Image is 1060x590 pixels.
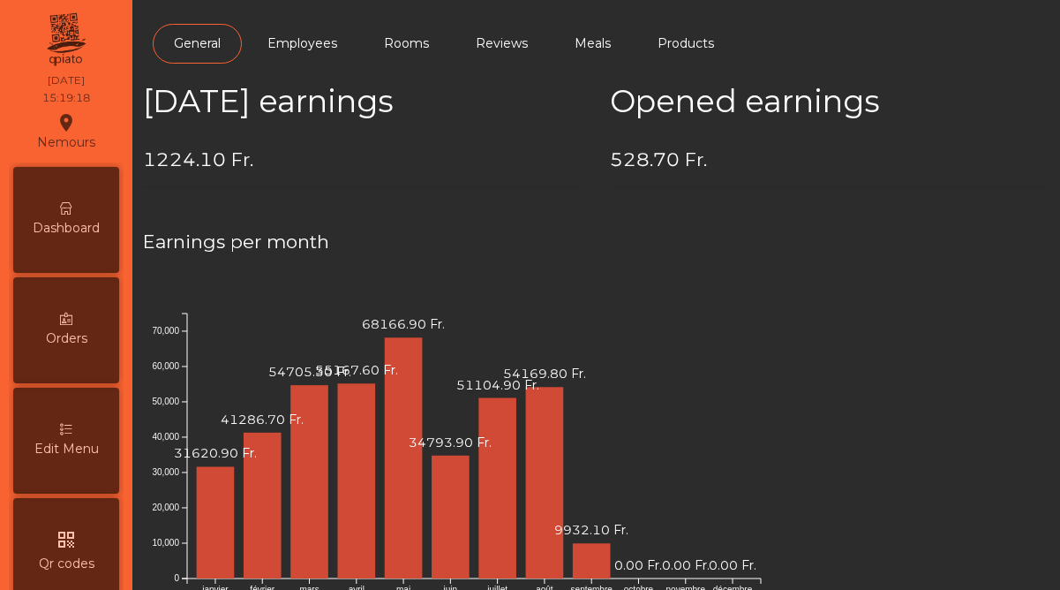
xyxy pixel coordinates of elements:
[610,83,1050,120] h2: Opened earnings
[221,412,304,427] text: 41286.70 Fr.
[614,557,662,573] text: 0.00 Fr.
[152,538,179,548] text: 10,000
[152,397,179,406] text: 50,000
[709,557,756,573] text: 0.00 Fr.
[46,329,87,348] span: Orders
[268,364,351,380] text: 54705.30 Fr.
[153,24,242,64] a: General
[152,361,179,371] text: 60,000
[37,110,95,154] div: Nemours
[39,555,94,573] span: Qr codes
[174,573,179,583] text: 0
[246,24,358,64] a: Employees
[553,24,632,64] a: Meals
[456,376,539,392] text: 51104.90 Fr.
[554,522,628,538] text: 9932.10 Fr.
[143,229,1049,255] h4: Earnings per month
[503,366,586,382] text: 54169.80 Fr.
[56,112,77,133] i: location_on
[363,24,450,64] a: Rooms
[152,467,179,477] text: 30,000
[42,90,90,106] div: 15:19:18
[34,440,99,458] span: Edit Menu
[152,503,179,512] text: 20,000
[610,147,1050,173] h4: 528.70 Fr.
[44,9,87,71] img: qpiato
[174,445,257,461] text: 31620.90 Fr.
[33,219,100,238] span: Dashboard
[143,147,583,173] h4: 1224.10 Fr.
[143,83,583,120] h2: [DATE] earnings
[48,72,85,88] div: [DATE]
[315,362,398,378] text: 55167.60 Fr.
[662,557,710,573] text: 0.00 Fr.
[409,435,492,450] text: 34793.90 Fr.
[152,326,179,336] text: 70,000
[636,24,735,64] a: Products
[152,432,179,442] text: 40,000
[362,316,445,332] text: 68166.90 Fr.
[455,24,549,64] a: Reviews
[56,529,77,550] i: qr_code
